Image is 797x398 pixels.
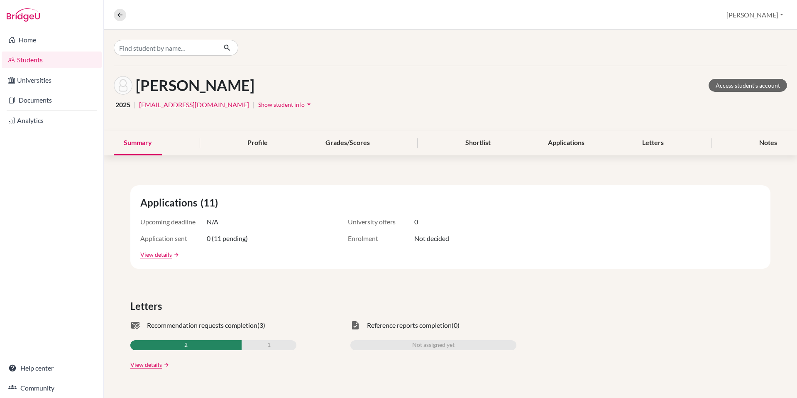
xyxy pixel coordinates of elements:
span: (3) [257,320,265,330]
span: Not assigned yet [412,340,455,350]
h1: [PERSON_NAME] [136,76,254,94]
img: Ayush Guptan's avatar [114,76,132,95]
div: Notes [749,131,787,155]
a: Help center [2,360,102,376]
div: Grades/Scores [315,131,380,155]
a: Students [2,52,102,68]
span: Applications [140,195,200,210]
span: (11) [200,195,221,210]
span: Letters [130,299,165,314]
div: Applications [538,131,594,155]
span: Show student info [258,101,305,108]
span: 0 (11 pending) [207,233,248,243]
div: Summary [114,131,162,155]
div: Letters [632,131,674,155]
span: mark_email_read [130,320,140,330]
a: View details [130,360,162,369]
span: 0 [414,217,418,227]
i: arrow_drop_down [305,100,313,108]
span: Upcoming deadline [140,217,207,227]
div: Profile [237,131,278,155]
span: (0) [452,320,460,330]
a: arrow_forward [162,362,169,368]
button: Show student infoarrow_drop_down [258,98,313,111]
a: [EMAIL_ADDRESS][DOMAIN_NAME] [139,100,249,110]
div: Shortlist [455,131,501,155]
span: | [252,100,254,110]
a: Community [2,380,102,396]
input: Find student by name... [114,40,217,56]
span: 1 [267,340,271,350]
span: Recommendation requests completion [147,320,257,330]
a: Home [2,32,102,48]
span: | [134,100,136,110]
span: University offers [348,217,414,227]
a: arrow_forward [172,252,179,258]
span: 2 [184,340,188,350]
span: 2025 [115,100,130,110]
img: Bridge-U [7,8,40,22]
span: Enrolment [348,233,414,243]
span: Reference reports completion [367,320,452,330]
a: Documents [2,92,102,108]
span: task [350,320,360,330]
a: Universities [2,72,102,88]
a: Analytics [2,112,102,129]
span: N/A [207,217,218,227]
a: Access student's account [709,79,787,92]
button: [PERSON_NAME] [723,7,787,23]
a: View details [140,250,172,259]
span: Application sent [140,233,207,243]
span: Not decided [414,233,449,243]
